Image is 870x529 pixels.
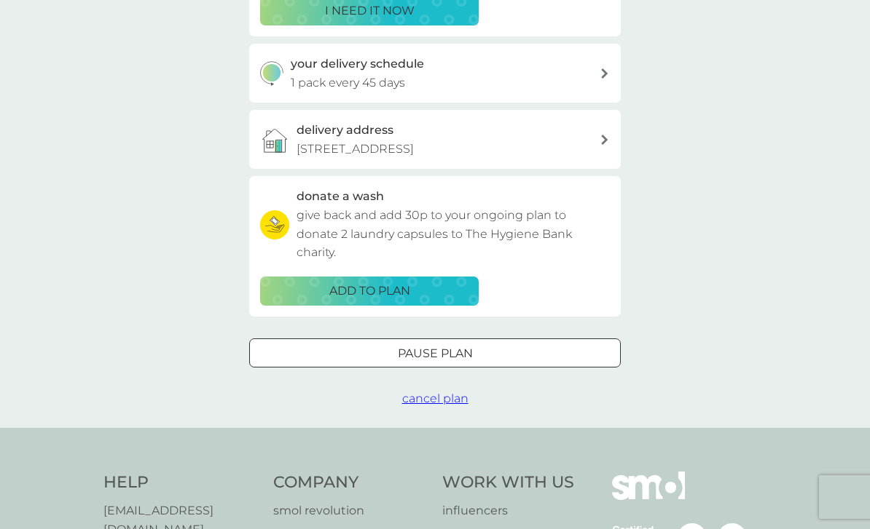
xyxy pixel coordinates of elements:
button: your delivery schedule1 pack every 45 days [249,44,621,103]
p: i need it now [325,1,415,20]
h4: Help [103,472,259,494]
span: cancel plan [402,391,469,405]
p: 1 pack every 45 days [291,73,405,92]
h4: Work With Us [442,472,574,494]
button: cancel plan [402,389,469,408]
a: delivery address[STREET_ADDRESS] [249,110,621,169]
h3: delivery address [297,121,393,140]
h3: your delivery schedule [291,55,424,73]
p: give back and add 30p to your ongoing plan to donate 2 laundry capsules to The Hygiene Bank charity. [297,206,610,262]
button: Pause plan [249,338,621,367]
p: Pause plan [398,344,473,363]
h3: donate a wash [297,187,384,206]
a: influencers [442,501,574,520]
button: ADD TO PLAN [260,277,479,306]
img: smol [612,472,685,521]
p: ADD TO PLAN [329,282,410,301]
a: smol revolution [273,501,428,520]
h4: Company [273,472,428,494]
p: [STREET_ADDRESS] [297,140,414,159]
